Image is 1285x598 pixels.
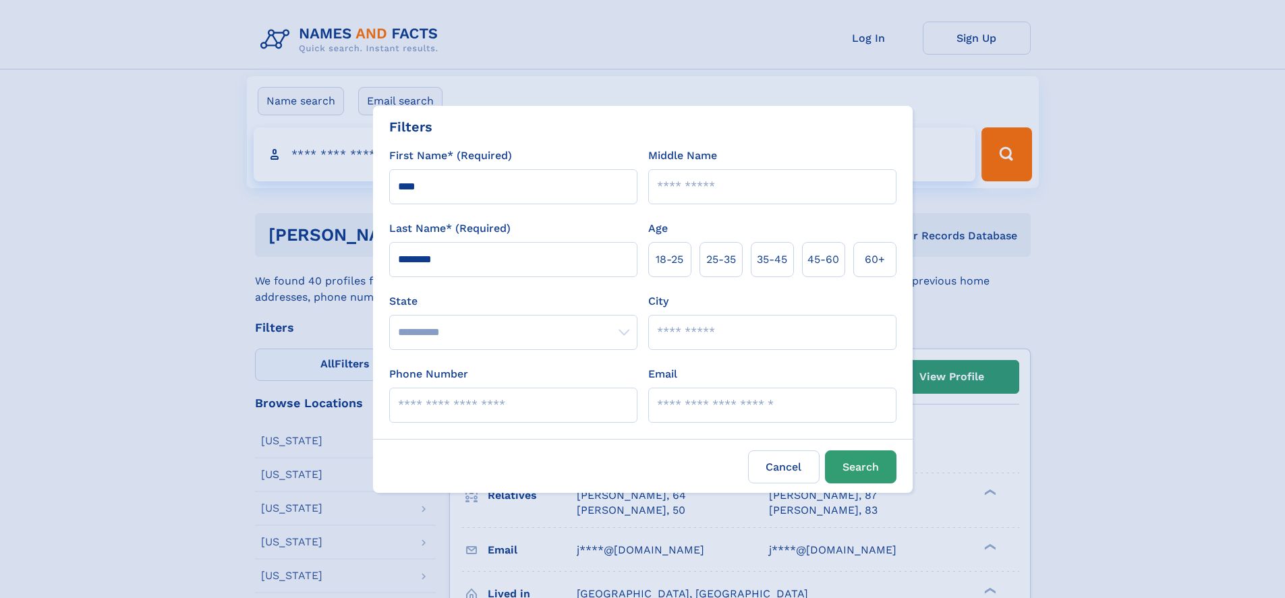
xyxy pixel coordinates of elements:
label: State [389,293,637,309]
label: Age [648,220,668,237]
label: Middle Name [648,148,717,164]
label: City [648,293,668,309]
label: Email [648,366,677,382]
label: Phone Number [389,366,468,382]
span: 45‑60 [807,251,839,268]
label: First Name* (Required) [389,148,512,164]
span: 25‑35 [706,251,736,268]
span: 35‑45 [757,251,787,268]
span: 60+ [865,251,885,268]
div: Filters [389,117,432,137]
label: Cancel [748,450,820,483]
span: 18‑25 [656,251,683,268]
button: Search [825,450,896,483]
label: Last Name* (Required) [389,220,511,237]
